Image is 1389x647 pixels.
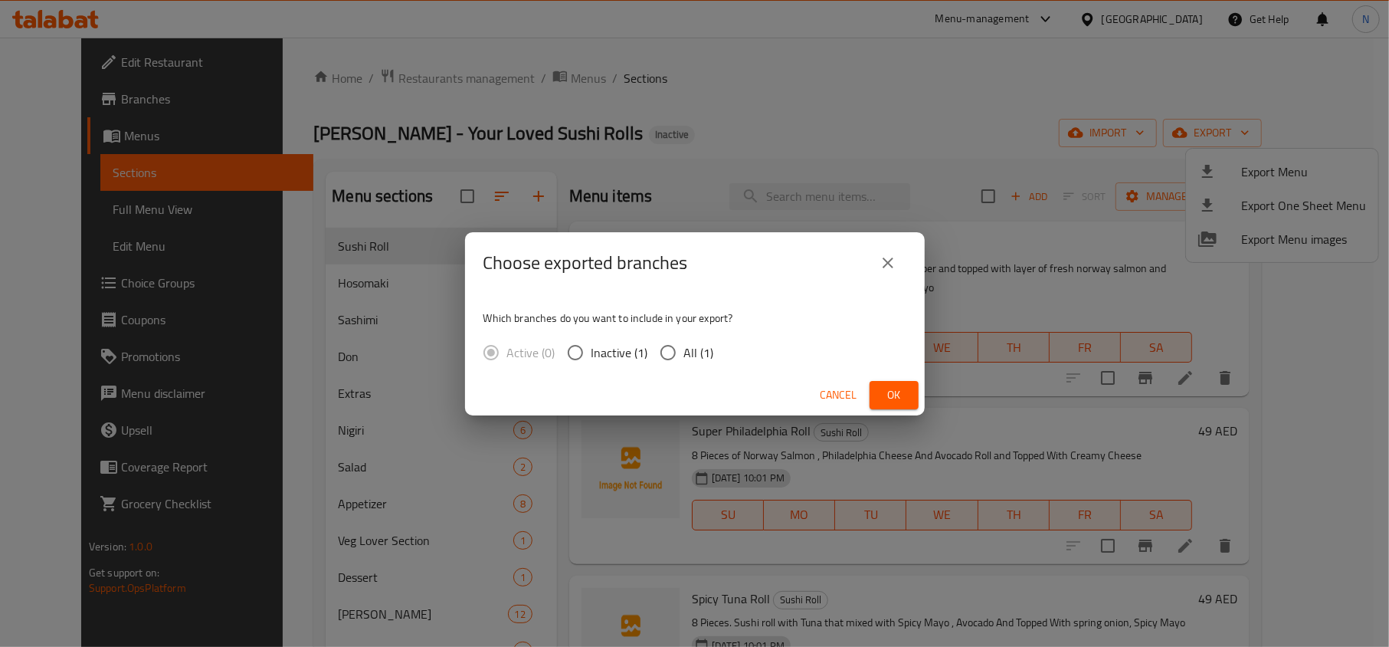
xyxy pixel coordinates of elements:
span: Ok [882,386,906,405]
button: close [870,245,906,281]
h2: Choose exported branches [483,251,688,275]
span: All (1) [684,343,714,362]
span: Cancel [821,386,857,405]
button: Cancel [814,381,863,409]
button: Ok [870,381,919,409]
span: Inactive (1) [591,343,648,362]
span: Active (0) [507,343,555,362]
p: Which branches do you want to include in your export? [483,310,906,326]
